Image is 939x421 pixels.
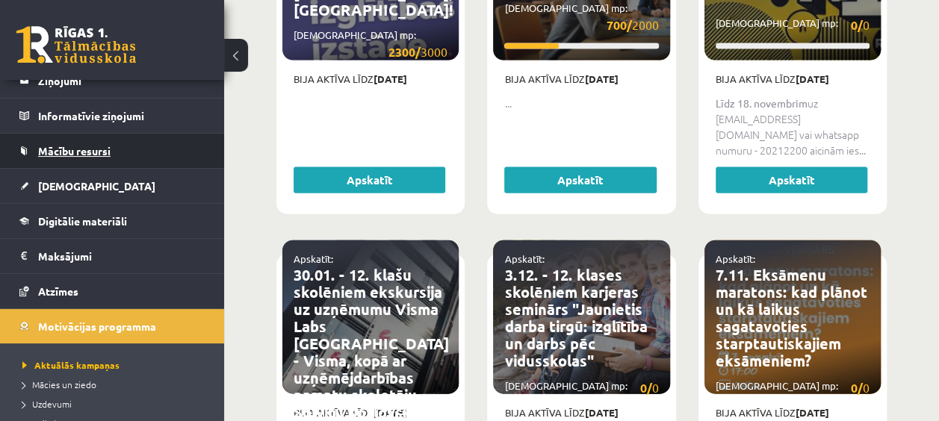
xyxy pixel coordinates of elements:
[294,72,447,87] p: Bija aktīva līdz
[716,378,870,397] p: [DEMOGRAPHIC_DATA] mp:
[504,265,647,370] a: 3.12. - 12. klases skolēniem karjeras seminārs "Jaunietis darba tirgū: izglītība un darbs pēc vid...
[38,239,205,273] legend: Maksājumi
[607,16,659,34] span: 2000
[504,167,656,194] a: Apskatīt
[38,99,205,133] legend: Informatīvie ziņojumi
[716,265,867,370] a: 7.11. Eksāmenu maratons: kad plānot un kā laikus sagatavoties starptautiskajiem eksāmeniem?
[22,378,209,391] a: Mācies un ziedo
[294,167,445,194] a: Apskatīt
[19,134,205,168] a: Mācību resursi
[504,405,658,420] p: Bija aktīva līdz
[38,144,111,158] span: Mācību resursi
[19,169,205,203] a: [DEMOGRAPHIC_DATA]
[19,309,205,343] a: Motivācijas programma
[716,167,867,194] a: Apskatīt
[504,1,658,34] p: [DEMOGRAPHIC_DATA] mp:
[16,26,136,63] a: Rīgas 1. Tālmācības vidusskola
[851,380,863,396] strong: 0/
[38,284,78,298] span: Atzīmes
[716,252,755,265] a: Apskatīt:
[388,43,447,61] span: 3000
[294,28,447,61] p: [DEMOGRAPHIC_DATA] mp:
[38,63,205,98] legend: Ziņojumi
[584,406,618,419] strong: [DATE]
[716,96,808,110] strong: Līdz 18. novembrim
[374,72,407,85] strong: [DATE]
[607,17,632,33] strong: 700/
[22,398,72,410] span: Uzdevumi
[640,380,652,396] strong: 0/
[19,99,205,133] a: Informatīvie ziņojumi
[22,359,120,371] span: Aktuālās kampaņas
[796,406,829,419] strong: [DATE]
[640,378,659,397] span: 0
[19,274,205,308] a: Atzīmes
[294,252,333,265] a: Apskatīt:
[38,319,156,333] span: Motivācijas programma
[851,378,870,397] span: 0
[716,405,870,420] p: Bija aktīva līdz
[851,16,870,34] span: 0
[504,72,658,87] p: Bija aktīva līdz
[19,204,205,238] a: Digitālie materiāli
[504,96,658,111] p: ...
[388,44,421,60] strong: 2300/
[584,72,618,85] strong: [DATE]
[716,72,870,87] p: Bija aktīva līdz
[716,96,870,158] p: uz [EMAIL_ADDRESS][DOMAIN_NAME] vai whatsapp numuru - 20212200 aicinām ies...
[22,397,209,411] a: Uzdevumi
[19,63,205,98] a: Ziņojumi
[851,17,863,33] strong: 0/
[38,179,155,193] span: [DEMOGRAPHIC_DATA]
[22,358,209,372] a: Aktuālās kampaņas
[716,16,870,34] p: [DEMOGRAPHIC_DATA] mp:
[504,252,544,265] a: Apskatīt:
[19,239,205,273] a: Maksājumi
[504,378,658,397] p: [DEMOGRAPHIC_DATA] mp:
[22,378,96,390] span: Mācies un ziedo
[796,72,829,85] strong: [DATE]
[38,214,127,228] span: Digitālie materiāli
